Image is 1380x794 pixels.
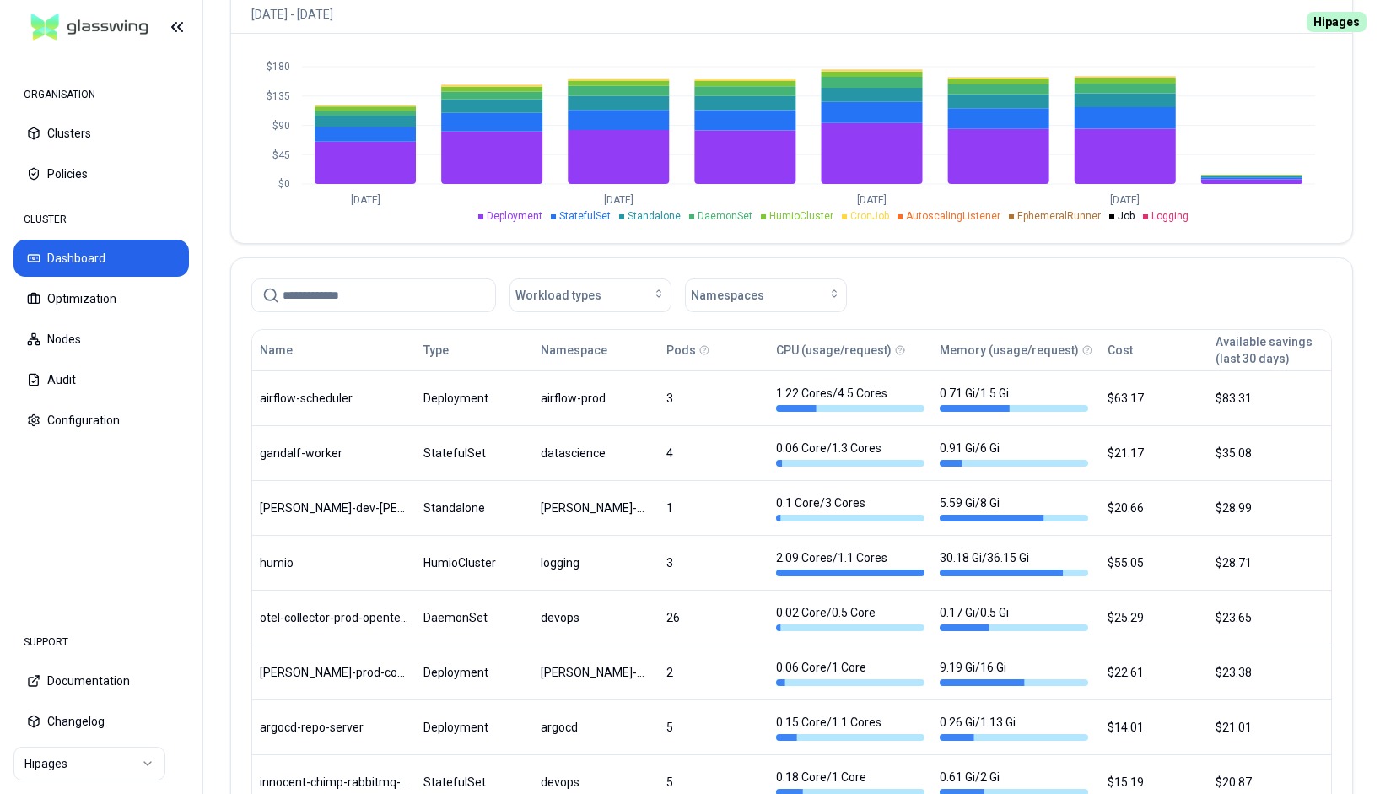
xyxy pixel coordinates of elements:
div: $28.71 [1216,554,1323,571]
div: 0.17 Gi / 0.5 Gi [940,604,1088,631]
div: 0.06 Core / 1 Core [776,659,924,686]
div: $22.61 [1108,664,1200,681]
div: 0.1 Core / 3 Cores [776,494,924,521]
div: $23.38 [1216,664,1323,681]
div: $55.05 [1108,554,1200,571]
div: $25.29 [1108,609,1200,626]
button: Available savings(last 30 days) [1216,333,1313,367]
tspan: [DATE] [857,194,887,206]
div: HumioCluster [423,554,526,571]
span: Logging [1151,210,1189,222]
div: StatefulSet [423,445,526,462]
div: $63.17 [1108,390,1200,407]
span: StatefulSet [559,210,611,222]
div: airflow-scheduler [260,390,408,407]
tspan: [DATE] [604,194,633,206]
div: 9.19 Gi / 16 Gi [940,659,1088,686]
span: [DATE] - [DATE] [251,6,416,23]
div: humio [260,554,408,571]
button: Type [423,333,449,367]
div: argocd [541,719,649,736]
div: 0.15 Core / 1.1 Cores [776,714,924,741]
div: 0.06 Core / 1.3 Cores [776,440,924,467]
span: Hipages [1307,12,1367,32]
button: Changelog [13,703,189,740]
span: HumioCluster [769,210,833,222]
div: datascience [541,445,649,462]
div: SUPPORT [13,625,189,659]
div: 0.02 Core / 0.5 Core [776,604,924,631]
div: 4 [666,445,761,462]
div: logging [541,554,649,571]
div: $20.66 [1108,500,1200,516]
div: 5.59 Gi / 8 Gi [940,494,1088,521]
div: 2.09 Cores / 1.1 Cores [776,549,924,576]
div: $21.01 [1216,719,1323,736]
div: $23.65 [1216,609,1323,626]
div: Standalone [423,500,526,516]
div: $83.31 [1216,390,1323,407]
div: $21.17 [1108,445,1200,462]
tspan: $90 [272,120,290,132]
div: kafka-prod-connect [260,664,408,681]
tspan: [DATE] [1110,194,1140,206]
span: AutoscalingListener [906,210,1000,222]
button: Cost [1108,333,1133,367]
button: Dashboard [13,240,189,277]
button: CPU (usage/request) [776,333,892,367]
div: StatefulSet [423,774,526,791]
div: 3 [666,390,761,407]
div: Deployment [423,390,526,407]
div: $20.87 [1216,774,1323,791]
span: CronJob [850,210,889,222]
div: $28.99 [1216,500,1323,516]
button: Memory (usage/request) [940,333,1079,367]
tspan: $0 [278,178,290,190]
div: devops [541,774,649,791]
div: Deployment [423,664,526,681]
button: Nodes [13,321,189,358]
div: kafka-dev-kafka-0 [260,500,408,516]
tspan: $180 [267,61,290,73]
div: 1 [666,500,761,516]
div: $15.19 [1108,774,1200,791]
div: 30.18 Gi / 36.15 Gi [940,549,1088,576]
div: CLUSTER [13,203,189,236]
div: 5 [666,774,761,791]
div: 2 [666,664,761,681]
div: gandalf-worker [260,445,408,462]
div: 3 [666,554,761,571]
button: Namespaces [685,278,847,312]
button: Namespace [541,333,607,367]
div: otel-collector-prod-opentelemetry-collector-agent [260,609,408,626]
button: Optimization [13,280,189,317]
div: devops [541,609,649,626]
div: 0.26 Gi / 1.13 Gi [940,714,1088,741]
div: kafka-dev [541,500,649,516]
div: 26 [666,609,761,626]
button: Audit [13,361,189,398]
div: 0.71 Gi / 1.5 Gi [940,385,1088,412]
div: ORGANISATION [13,78,189,111]
div: 1.22 Cores / 4.5 Cores [776,385,924,412]
button: Name [260,333,293,367]
img: GlassWing [24,8,155,47]
span: Namespaces [691,287,764,304]
span: Deployment [487,210,542,222]
div: airflow-prod [541,390,649,407]
div: Deployment [423,719,526,736]
button: Workload types [509,278,671,312]
div: argocd-repo-server [260,719,408,736]
button: Configuration [13,402,189,439]
span: Job [1118,210,1135,222]
tspan: $45 [272,149,290,161]
div: kafka-prod [541,664,649,681]
div: innocent-chimp-rabbitmq-ha [260,774,408,791]
span: Standalone [628,210,681,222]
div: $14.01 [1108,719,1200,736]
tspan: [DATE] [351,194,380,206]
button: Documentation [13,662,189,699]
span: EphemeralRunner [1017,210,1101,222]
button: Pods [666,333,696,367]
button: Policies [13,155,189,192]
